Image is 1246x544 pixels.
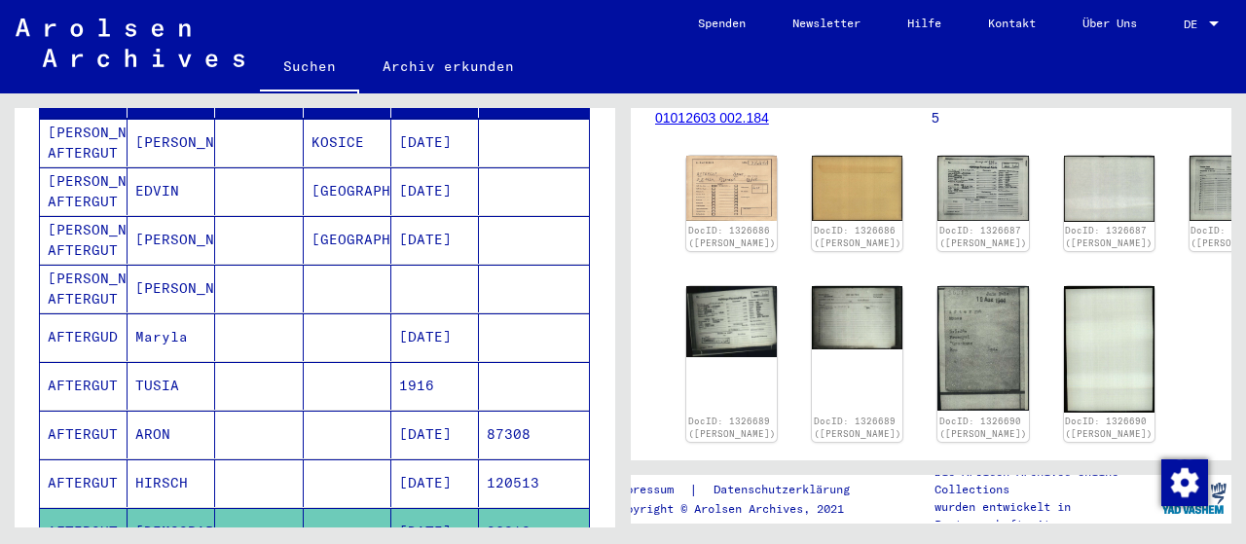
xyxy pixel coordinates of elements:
[932,108,1207,128] p: 5
[40,216,128,264] mat-cell: [PERSON_NAME] AFTERGUT
[1064,286,1154,413] img: 002.jpg
[1184,18,1205,31] span: DE
[128,167,215,215] mat-cell: EDVIN
[40,313,128,361] mat-cell: AFTERGUD
[40,411,128,458] mat-cell: AFTERGUT
[814,416,901,440] a: DocID: 1326689 ([PERSON_NAME])
[391,119,479,166] mat-cell: [DATE]
[479,459,589,507] mat-cell: 120513
[40,119,128,166] mat-cell: [PERSON_NAME] AFTERGUT
[479,411,589,458] mat-cell: 87308
[934,498,1156,533] p: wurden entwickelt in Partnerschaft mit
[1160,458,1207,505] div: Zustimmung ändern
[1161,459,1208,506] img: Zustimmung ändern
[359,43,537,90] a: Archiv erkunden
[128,411,215,458] mat-cell: ARON
[40,265,128,312] mat-cell: [PERSON_NAME] AFTERGUT
[612,500,873,518] p: Copyright © Arolsen Archives, 2021
[128,362,215,410] mat-cell: TUSIA
[812,286,902,348] img: 002.jpg
[391,313,479,361] mat-cell: [DATE]
[612,480,873,500] div: |
[939,416,1027,440] a: DocID: 1326690 ([PERSON_NAME])
[934,463,1156,498] p: Die Arolsen Archives Online-Collections
[16,18,244,67] img: Arolsen_neg.svg
[391,411,479,458] mat-cell: [DATE]
[128,313,215,361] mat-cell: Maryla
[128,216,215,264] mat-cell: [PERSON_NAME]
[40,362,128,410] mat-cell: AFTERGUT
[391,167,479,215] mat-cell: [DATE]
[260,43,359,93] a: Suchen
[812,156,902,221] img: 002.jpg
[698,480,873,500] a: Datenschutzerklärung
[128,119,215,166] mat-cell: [PERSON_NAME]
[128,265,215,312] mat-cell: [PERSON_NAME]
[128,459,215,507] mat-cell: HIRSCH
[814,225,901,249] a: DocID: 1326686 ([PERSON_NAME])
[612,480,689,500] a: Impressum
[688,416,776,440] a: DocID: 1326689 ([PERSON_NAME])
[304,167,391,215] mat-cell: [GEOGRAPHIC_DATA]
[686,156,777,221] img: 001.jpg
[1065,225,1153,249] a: DocID: 1326687 ([PERSON_NAME])
[939,225,1027,249] a: DocID: 1326687 ([PERSON_NAME])
[40,167,128,215] mat-cell: [PERSON_NAME] AFTERGUT
[391,362,479,410] mat-cell: 1916
[937,156,1028,221] img: 001.jpg
[1065,416,1153,440] a: DocID: 1326690 ([PERSON_NAME])
[937,286,1028,411] img: 001.jpg
[304,119,391,166] mat-cell: KOSICE
[391,216,479,264] mat-cell: [DATE]
[1157,474,1230,523] img: yv_logo.png
[304,216,391,264] mat-cell: [GEOGRAPHIC_DATA]
[686,286,777,357] img: 001.jpg
[1064,156,1154,222] img: 002.jpg
[40,459,128,507] mat-cell: AFTERGUT
[655,110,769,126] a: 01012603 002.184
[688,225,776,249] a: DocID: 1326686 ([PERSON_NAME])
[391,459,479,507] mat-cell: [DATE]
